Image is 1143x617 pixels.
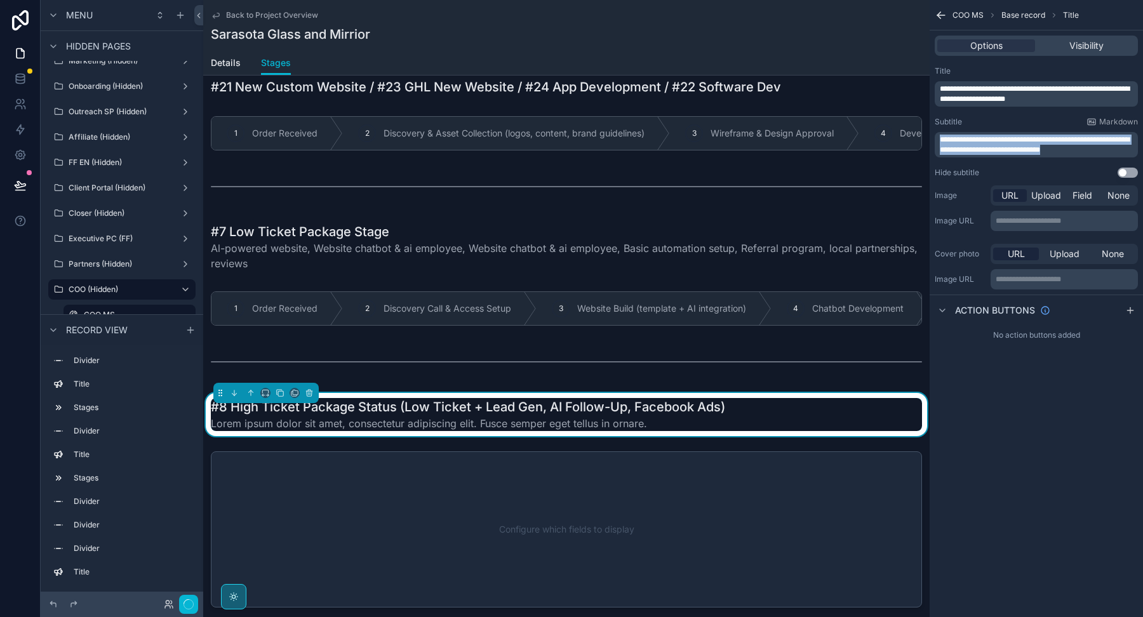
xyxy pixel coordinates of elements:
a: Affiliate (Hidden) [48,127,196,147]
a: COO MS [63,305,196,325]
label: Divider [74,355,190,366]
label: Divider [74,426,190,436]
span: Hidden pages [66,40,131,53]
label: COO MS [84,310,188,320]
a: Details [211,51,241,77]
div: No action buttons added [930,325,1143,345]
span: COO MS [952,10,984,20]
div: scrollable content [41,345,203,592]
div: scrollable content [935,132,1138,157]
label: Title [74,449,190,460]
a: Back to Project Overview [211,10,318,20]
label: Image [935,190,986,201]
div: scrollable content [991,211,1138,231]
a: Stages [261,51,291,76]
label: Stages [74,402,190,413]
a: Partners (Hidden) [48,254,196,274]
label: FF EN (Hidden) [69,157,175,168]
a: FF EN (Hidden) [48,152,196,173]
div: scrollable content [991,269,1138,289]
span: Title [1063,10,1079,20]
label: Title [74,379,190,389]
label: Title [74,567,190,577]
span: Menu [66,9,93,22]
label: Divider [74,543,190,554]
span: Record view [66,324,128,336]
span: Visibility [1069,39,1104,52]
label: Partners (Hidden) [69,259,175,269]
a: Executive PC (FF) [48,229,196,249]
span: Upload [1031,189,1061,202]
h1: #8 High Ticket Package Status (Low Ticket + Lead Gen, AI Follow-Up, Facebook Ads) [211,398,725,416]
span: Options [970,39,1003,52]
label: Stages [74,473,190,483]
label: Image URL [935,274,986,284]
label: Image URL [935,216,986,226]
label: Marketing (Hidden) [69,56,175,66]
label: Hide subtitle [935,168,979,178]
span: Back to Project Overview [226,10,318,20]
label: Client Portal (Hidden) [69,183,175,193]
a: Outreach SP (Hidden) [48,102,196,122]
span: Action buttons [955,304,1035,317]
a: Closer (Hidden) [48,203,196,223]
span: Lorem ipsum dolor sit amet, consectetur adipiscing elit. Fusce semper eget tellus in ornare. [211,416,725,431]
span: Stages [261,56,291,69]
span: None [1102,248,1124,260]
h1: Sarasota Glass and Mirrior [211,25,370,43]
label: Divider [74,520,190,530]
label: Divider [74,496,190,507]
a: Onboarding (Hidden) [48,76,196,96]
span: None [1107,189,1130,202]
span: Base record [1001,10,1045,20]
label: Outreach SP (Hidden) [69,107,175,117]
label: Affiliate (Hidden) [69,132,175,142]
a: COO (Hidden) [48,279,196,300]
label: Title [935,66,951,76]
label: COO (Hidden) [69,284,170,295]
span: Field [1073,189,1092,202]
label: Subtitle [935,117,962,127]
a: Marketing (Hidden) [48,51,196,71]
span: URL [1001,189,1019,202]
label: Executive PC (FF) [69,234,175,244]
label: Cover photo [935,249,986,259]
label: Onboarding (Hidden) [69,81,175,91]
span: Markdown [1099,117,1138,127]
a: Client Portal (Hidden) [48,178,196,198]
label: Closer (Hidden) [69,208,175,218]
span: Details [211,56,241,69]
div: scrollable content [935,81,1138,107]
a: Markdown [1086,117,1138,127]
label: Stages [74,590,190,600]
span: Upload [1050,248,1079,260]
span: URL [1008,248,1025,260]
